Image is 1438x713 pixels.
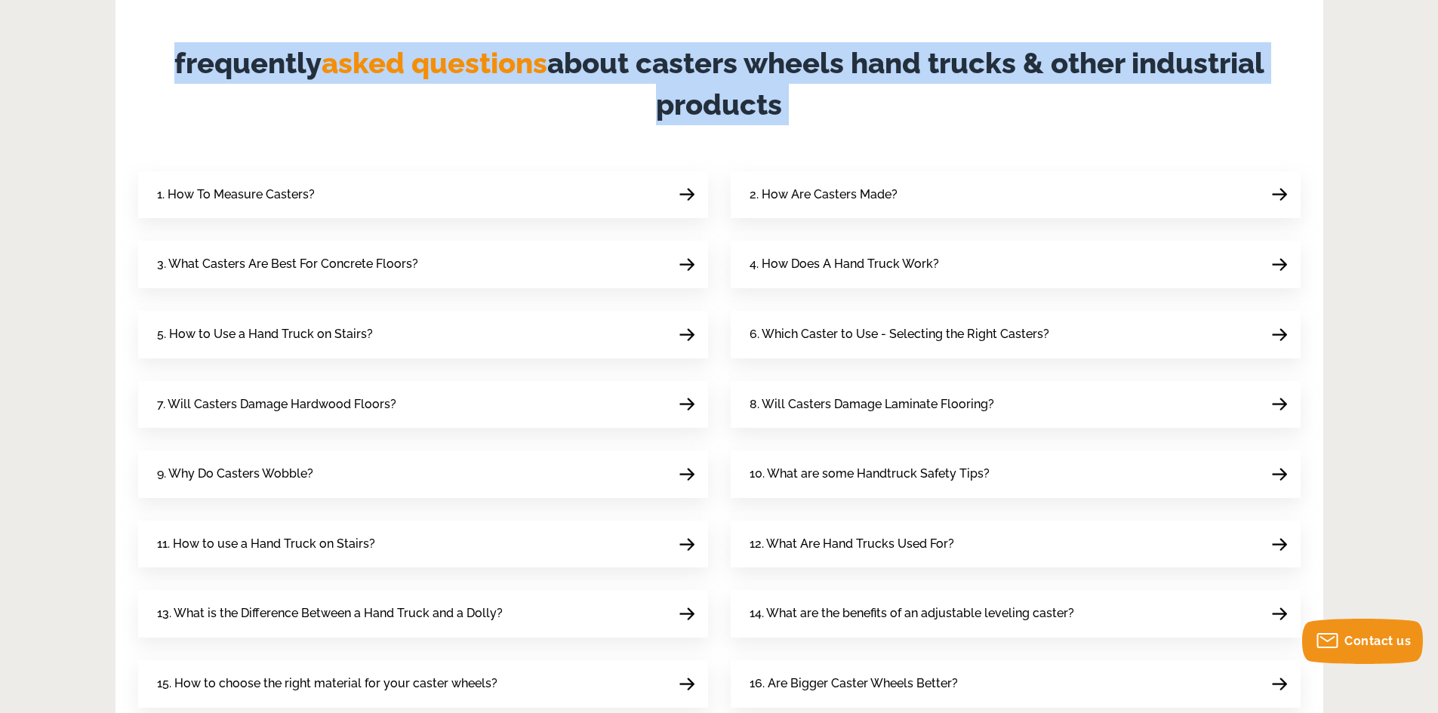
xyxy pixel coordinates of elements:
[322,46,547,80] span: asked questions
[750,254,939,275] span: 4. How Does A Hand Truck Work?
[157,534,375,555] span: 11. How to use a Hand Truck on Stairs?
[138,241,708,288] a: 3. What Casters Are Best For Concrete Floors?
[157,674,497,694] span: 15. How to choose the right material for your caster wheels?
[750,674,958,694] span: 16. Are Bigger Caster Wheels Better?
[138,521,708,568] a: 11. How to use a Hand Truck on Stairs?
[750,604,1074,624] span: 14. What are the benefits of an adjustable leveling caster?
[138,660,708,708] a: 15. How to choose the right material for your caster wheels?
[138,42,1301,125] h2: frequently about casters wheels hand trucks & other industrial products
[138,171,708,219] a: 1. How To Measure Casters?
[750,464,990,484] span: 10. What are some Handtruck Safety Tips?
[157,395,396,415] span: 7. Will Casters Damage Hardwood Floors?
[157,185,315,205] span: 1. How To Measure Casters?
[731,660,1301,708] a: 16. Are Bigger Caster Wheels Better?
[750,534,954,555] span: 12. What Are Hand Trucks Used For?
[731,590,1301,638] a: 14. What are the benefits of an adjustable leveling caster?
[750,395,994,415] span: 8. Will Casters Damage Laminate Flooring?
[138,381,708,429] a: 7. Will Casters Damage Hardwood Floors?
[731,381,1301,429] a: 8. Will Casters Damage Laminate Flooring?
[157,604,503,624] span: 13. What is the Difference Between a Hand Truck and a Dolly?
[731,311,1301,358] a: 6. Which Caster to Use - Selecting the Right Casters?
[157,324,373,345] span: 5. How to Use a Hand Truck on Stairs?
[750,324,1049,345] span: 6. Which Caster to Use - Selecting the Right Casters?
[731,450,1301,498] a: 10. What are some Handtruck Safety Tips?
[138,311,708,358] a: 5. How to Use a Hand Truck on Stairs?
[138,590,708,638] a: 13. What is the Difference Between a Hand Truck and a Dolly?
[731,171,1301,219] a: 2. How Are Casters Made?
[731,241,1301,288] a: 4. How Does A Hand Truck Work?
[157,254,418,275] span: 3. What Casters Are Best For Concrete Floors?
[157,464,313,484] span: 9. Why Do Casters Wobble?
[731,521,1301,568] a: 12. What Are Hand Trucks Used For?
[138,450,708,498] a: 9. Why Do Casters Wobble?
[750,185,898,205] span: 2. How Are Casters Made?
[1302,619,1423,664] button: Contact us
[1344,634,1411,648] span: Contact us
